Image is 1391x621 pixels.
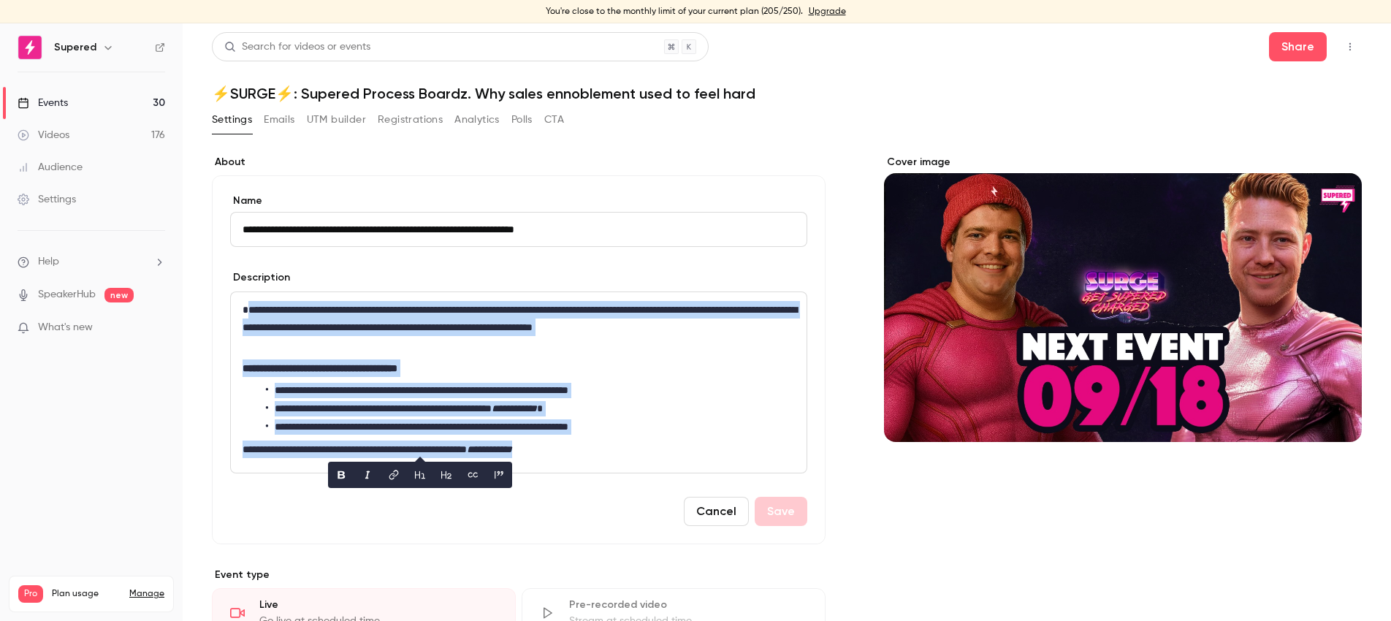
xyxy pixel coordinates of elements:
span: new [104,288,134,302]
button: link [382,463,405,487]
div: Events [18,96,68,110]
div: Search for videos or events [224,39,370,55]
span: Help [38,254,59,270]
div: Pre-recorded video [569,598,807,612]
button: italic [356,463,379,487]
button: Cancel [684,497,749,526]
label: About [212,155,826,169]
img: Supered [18,36,42,59]
div: Videos [18,128,69,142]
button: CTA [544,108,564,132]
section: description [230,292,807,473]
h6: Supered [54,40,96,55]
a: SpeakerHub [38,287,96,302]
button: blockquote [487,463,511,487]
div: Settings [18,192,76,207]
label: Name [230,194,807,208]
button: Analytics [454,108,500,132]
label: Cover image [884,155,1362,169]
div: Live [259,598,498,612]
button: UTM builder [307,108,366,132]
button: Emails [264,108,294,132]
button: Registrations [378,108,443,132]
button: Share [1269,32,1327,61]
button: Polls [511,108,533,132]
section: Cover image [884,155,1362,442]
span: What's new [38,320,93,335]
iframe: Noticeable Trigger [148,321,165,335]
button: Settings [212,108,252,132]
p: Event type [212,568,826,582]
span: Pro [18,585,43,603]
a: Manage [129,588,164,600]
div: editor [231,292,807,473]
a: Upgrade [809,6,846,18]
h1: ⚡️SURGE⚡️: Supered Process Boardz. Why sales ennoblement used to feel hard [212,85,1362,102]
div: Audience [18,160,83,175]
button: bold [329,463,353,487]
li: help-dropdown-opener [18,254,165,270]
span: Plan usage [52,588,121,600]
label: Description [230,270,290,285]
